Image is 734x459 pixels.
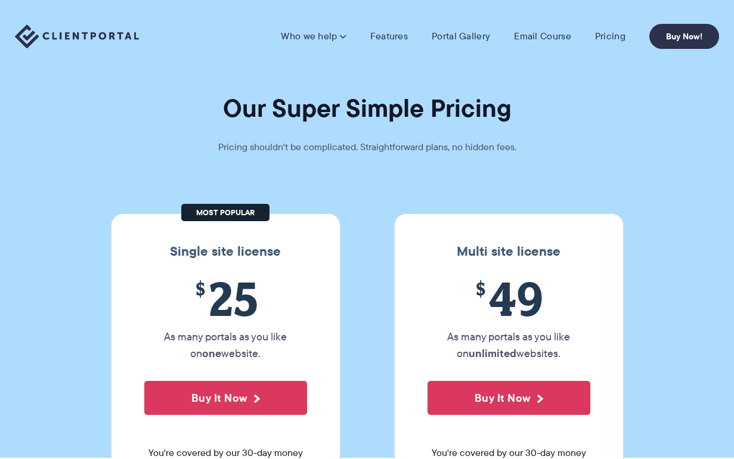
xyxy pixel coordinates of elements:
[428,381,590,415] button: Buy It Now
[595,30,625,42] a: Pricing
[188,139,546,156] p: Pricing shouldn't be complicated. Straightforward plans, no hidden fees.
[432,30,490,42] a: Portal Gallery
[469,345,516,361] strong: unlimited
[428,328,590,362] p: As many portals as you like on websites.
[370,30,408,42] a: Features
[202,345,221,361] strong: one
[428,271,590,325] span: 49
[407,244,611,259] h3: Multi site license
[281,30,346,42] a: Who we help
[123,244,328,259] h3: Single site license
[514,30,571,42] a: Email Course
[144,328,307,362] p: As many portals as you like on website.
[649,24,719,49] a: Buy Now!
[144,381,307,415] button: Buy It Now
[144,271,307,325] span: 25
